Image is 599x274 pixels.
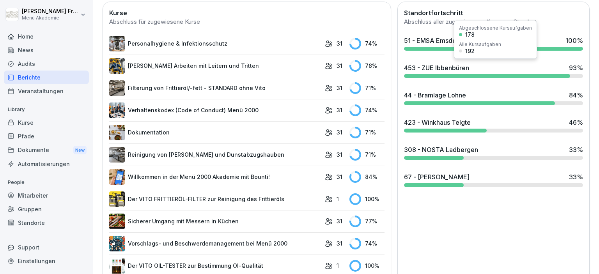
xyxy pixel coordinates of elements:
div: 67 - [PERSON_NAME] [404,172,470,182]
a: Willkommen in der Menü 2000 Akademie mit Bounti! [109,169,321,185]
a: Home [4,30,89,43]
a: Mitarbeiter [4,189,89,202]
div: 71 % [349,82,385,94]
a: Dokumentation [109,125,321,140]
div: 192 [465,48,475,54]
div: 100 % [565,36,583,45]
div: 33 % [569,145,583,154]
img: mfnj94a6vgl4cypi86l5ezmw.png [109,147,125,163]
a: DokumenteNew [4,143,89,157]
h2: Standortfortschritt [404,8,583,18]
p: Menü Akademie [22,15,79,21]
a: Einstellungen [4,254,89,268]
p: 31 [337,84,342,92]
a: Personalhygiene & Infektionsschutz [109,36,321,51]
div: 93 % [569,63,583,72]
div: 78 % [349,60,385,72]
div: New [73,146,87,155]
div: 178 [465,32,475,37]
div: 84 % [349,171,385,183]
a: Vorschlags- und Beschwerdemanagement bei Menü 2000 [109,236,321,251]
a: 453 - ZUE Ibbenbüren93% [401,60,586,81]
div: Abschluss für zugewiesene Kurse [109,18,385,27]
a: News [4,43,89,57]
div: 84 % [569,90,583,100]
div: 71 % [349,127,385,138]
a: Kurse [4,116,89,129]
p: 31 [337,150,342,159]
a: Berichte [4,71,89,84]
div: 77 % [349,216,385,227]
div: 453 - ZUE Ibbenbüren [404,63,469,72]
a: 67 - [PERSON_NAME]33% [401,169,586,190]
a: Veranstaltungen [4,84,89,98]
a: Filterung von Frittieröl/-fett - STANDARD ohne Vito [109,80,321,96]
div: Abschluss aller zugewiesenen Kurse pro Standort [404,18,583,27]
div: 74 % [349,38,385,49]
div: Automatisierungen [4,157,89,171]
div: 74 % [349,104,385,116]
div: Abgeschlossene Kursaufgaben [459,26,532,30]
div: 71 % [349,149,385,161]
a: [PERSON_NAME] Arbeiten mit Leitern und Tritten [109,58,321,74]
p: 31 [337,39,342,48]
div: 100 % [349,260,385,272]
img: m8bvy8z8kneahw7tpdkl7btm.png [109,236,125,251]
p: 1 [337,195,339,203]
a: Der VITO OIL-TESTER zur Bestimmung Öl-Qualität [109,258,321,274]
div: 100 % [349,193,385,205]
div: 308 - NOSTA Ladbergen [404,145,478,154]
p: 31 [337,106,342,114]
div: 46 % [569,118,583,127]
p: 31 [337,128,342,136]
h2: Kurse [109,8,385,18]
p: People [4,176,89,189]
p: 31 [337,239,342,247]
a: Audits [4,57,89,71]
img: jg117puhp44y4en97z3zv7dk.png [109,125,125,140]
a: Standorte [4,216,89,230]
div: 44 - Bramlage Lohne [404,90,466,100]
div: 423 - Winkhaus Telgte [404,118,471,127]
a: 44 - Bramlage Lohne84% [401,87,586,108]
div: 51 - EMSA Emsdetten [404,36,468,45]
div: Dokumente [4,143,89,157]
div: 33 % [569,172,583,182]
img: lxawnajjsce9vyoprlfqagnf.png [109,191,125,207]
a: Gruppen [4,202,89,216]
a: Sicherer Umgang mit Messern in Küchen [109,214,321,229]
p: 31 [337,62,342,70]
div: Support [4,240,89,254]
p: 31 [337,217,342,225]
img: tq1iwfpjw7gb8q143pboqzza.png [109,36,125,51]
a: 423 - Winkhaus Telgte46% [401,115,586,136]
img: bnqppd732b90oy0z41dk6kj2.png [109,214,125,229]
img: up30sq4qohmlf9oyka1pt50j.png [109,258,125,274]
p: 31 [337,173,342,181]
p: 1 [337,262,339,270]
div: 74 % [349,238,385,249]
a: Reinigung von [PERSON_NAME] und Dunstabzugshauben [109,147,321,163]
img: hh3kvobgi93e94d22i1c6810.png [109,103,125,118]
img: v7bxruicv7vvt4ltkcopmkzf.png [109,58,125,74]
a: Der VITO FRITTIERÖL-FILTER zur Reinigung des Frittieröls [109,191,321,207]
a: 51 - EMSA Emsdetten100% [401,33,586,54]
p: [PERSON_NAME] Friesen [22,8,79,15]
a: 308 - NOSTA Ladbergen33% [401,142,586,163]
a: Pfade [4,129,89,143]
a: Verhaltenskodex (Code of Conduct) Menü 2000 [109,103,321,118]
img: xh3bnih80d1pxcetv9zsuevg.png [109,169,125,185]
img: lnrteyew03wyeg2dvomajll7.png [109,80,125,96]
div: Alle Kursaufgaben [459,42,501,47]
